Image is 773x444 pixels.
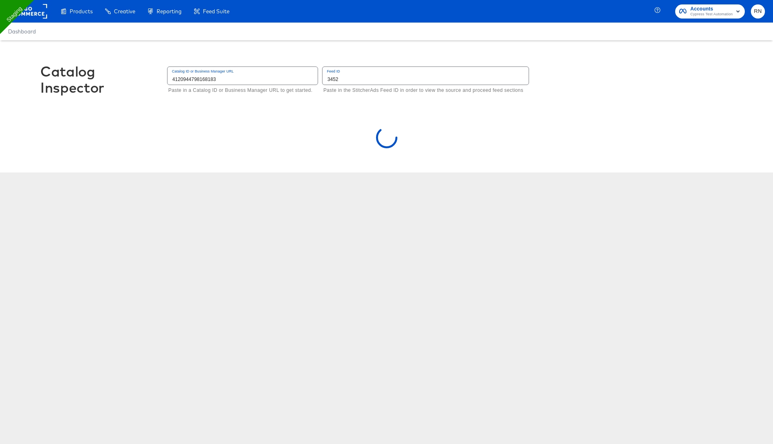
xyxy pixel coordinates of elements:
span: RN [754,7,762,16]
div: Catalog Inspector [40,63,161,95]
p: Paste in a Catalog ID or Business Manager URL to get started. [168,87,312,95]
span: Creative [114,8,135,15]
p: Paste in the StitcherAds Feed ID in order to view the source and proceed feed sections [323,87,523,95]
button: RN [751,4,765,19]
span: Feed Suite [203,8,229,15]
span: Cypress Test Automation [690,11,733,18]
button: AccountsCypress Test Automation [675,4,745,19]
span: Accounts [690,5,733,13]
a: Dashboard [8,28,36,35]
span: Reporting [157,8,182,15]
span: Products [70,8,93,15]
